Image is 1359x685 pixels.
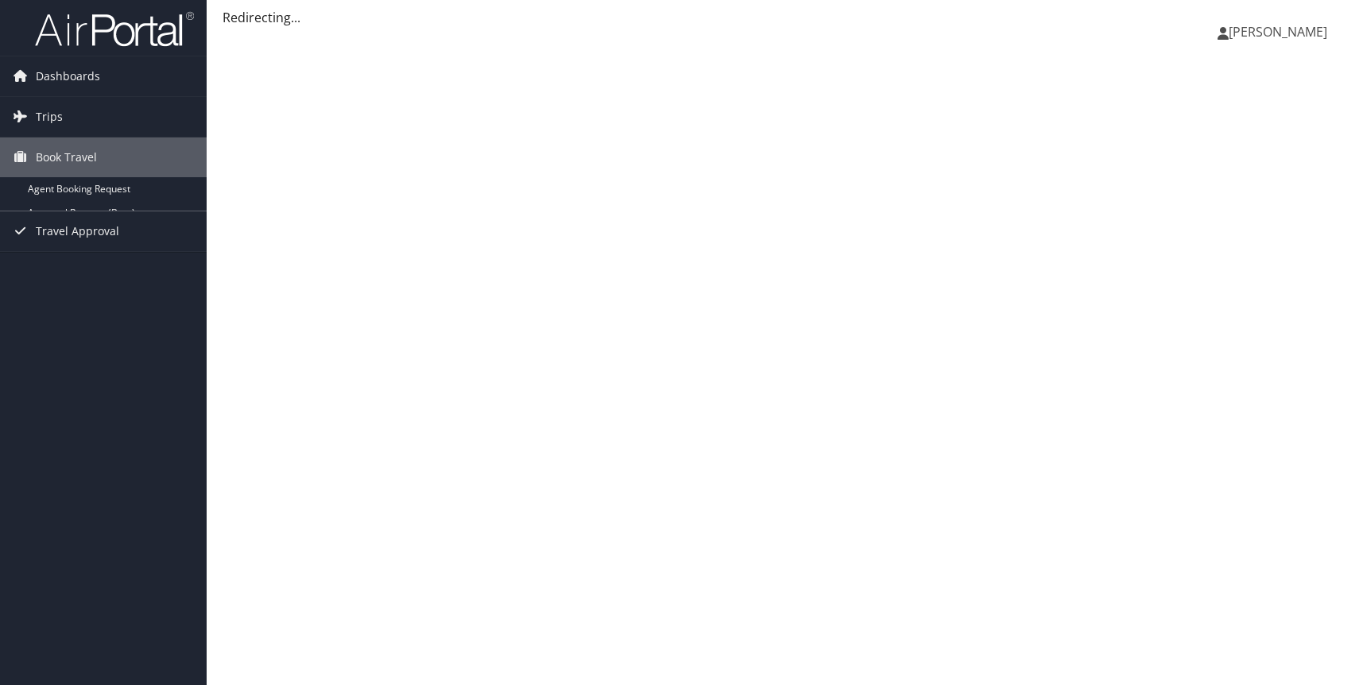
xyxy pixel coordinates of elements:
[36,211,119,251] span: Travel Approval
[36,137,97,177] span: Book Travel
[36,56,100,96] span: Dashboards
[1218,8,1343,56] a: [PERSON_NAME]
[35,10,194,48] img: airportal-logo.png
[223,8,1343,27] div: Redirecting...
[1229,23,1327,41] span: [PERSON_NAME]
[36,97,63,137] span: Trips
